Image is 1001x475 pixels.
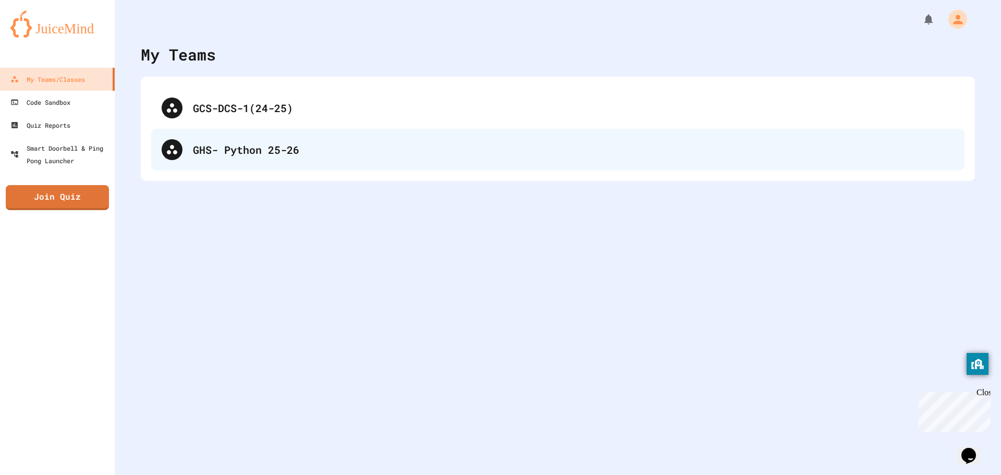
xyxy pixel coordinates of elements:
a: Join Quiz [6,185,109,210]
iframe: chat widget [914,388,991,432]
div: GHS- Python 25-26 [151,129,965,170]
img: logo-orange.svg [10,10,104,38]
div: My Notifications [903,10,937,28]
button: privacy banner [967,353,988,375]
div: My Teams [141,43,216,66]
div: Smart Doorbell & Ping Pong Launcher [10,142,111,167]
div: GCS-DCS-1(24-25) [193,100,954,116]
div: GCS-DCS-1(24-25) [151,87,965,129]
div: Code Sandbox [10,96,70,108]
div: My Account [937,7,970,31]
div: Chat with us now!Close [4,4,72,66]
iframe: chat widget [957,433,991,465]
div: My Teams/Classes [10,73,85,86]
div: GHS- Python 25-26 [193,142,954,157]
div: Quiz Reports [10,119,70,131]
